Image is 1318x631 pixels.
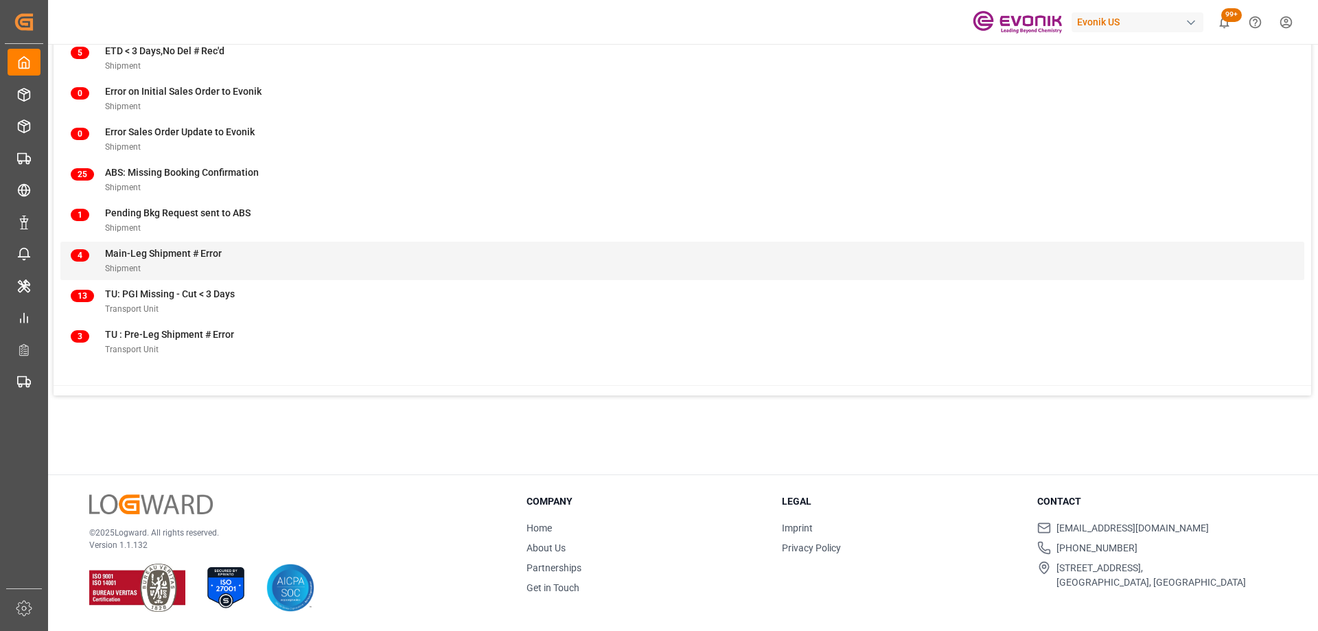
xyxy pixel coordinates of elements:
a: About Us [527,542,566,553]
span: 99+ [1221,8,1242,22]
img: Logward Logo [89,494,213,514]
h3: Legal [782,494,1020,509]
span: Transport Unit [105,304,159,314]
a: 5ETD < 3 Days,No Del # Rec'dShipment [71,44,1294,73]
h3: Contact [1037,494,1275,509]
span: Pending Bkg Request sent to ABS [105,207,251,218]
a: Home [527,523,552,534]
a: 1Pending Bkg Request sent to ABSShipment [71,206,1294,235]
span: 0 [71,128,89,140]
a: Privacy Policy [782,542,841,553]
img: Evonik-brand-mark-Deep-Purple-RGB.jpeg_1700498283.jpeg [973,10,1062,34]
a: 0Error on Initial Sales Order to EvonikShipment [71,84,1294,113]
span: [STREET_ADDRESS], [GEOGRAPHIC_DATA], [GEOGRAPHIC_DATA] [1056,561,1246,590]
span: 13 [71,290,94,302]
span: 3 [71,330,89,343]
a: 0Error Sales Order Update to EvonikShipment [71,125,1294,154]
span: Shipment [105,264,141,273]
span: TU: PGI Missing - Cut < 3 Days [105,288,235,299]
a: 3TU : Pre-Leg Shipment # ErrorTransport Unit [71,328,1294,356]
a: Partnerships [527,562,581,573]
span: 0 [71,87,89,100]
button: show 100 new notifications [1209,7,1240,38]
span: Error Sales Order Update to Evonik [105,126,255,137]
button: Evonik US [1072,9,1209,35]
img: AICPA SOC [266,564,314,612]
a: Imprint [782,523,813,534]
span: 25 [71,168,94,181]
span: Transport Unit [105,345,159,354]
span: 5 [71,47,89,59]
div: Evonik US [1072,12,1203,32]
span: Error on Initial Sales Order to Evonik [105,86,262,97]
span: 1 [71,209,89,221]
span: Shipment [105,183,141,192]
img: ISO 9001 & ISO 14001 Certification [89,564,185,612]
p: Version 1.1.132 [89,539,493,551]
span: Shipment [105,223,141,233]
span: ABS: Missing Booking Confirmation [105,167,259,178]
img: ISO 27001 Certification [202,564,250,612]
span: [PHONE_NUMBER] [1056,541,1137,555]
p: © 2025 Logward. All rights reserved. [89,527,493,539]
a: 4Main-Leg Shipment # ErrorShipment [71,246,1294,275]
button: Help Center [1240,7,1271,38]
span: Main-Leg Shipment # Error [105,248,222,259]
a: 13TU: PGI Missing - Cut < 3 DaysTransport Unit [71,287,1294,316]
span: [EMAIL_ADDRESS][DOMAIN_NAME] [1056,521,1209,536]
a: Get in Touch [527,582,579,593]
span: Shipment [105,61,141,71]
span: 4 [71,249,89,262]
span: Shipment [105,102,141,111]
span: TU : Pre-Leg Shipment # Error [105,329,234,340]
h3: Company [527,494,765,509]
span: ETD < 3 Days,No Del # Rec'd [105,45,224,56]
span: Shipment [105,142,141,152]
a: 25ABS: Missing Booking ConfirmationShipment [71,165,1294,194]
